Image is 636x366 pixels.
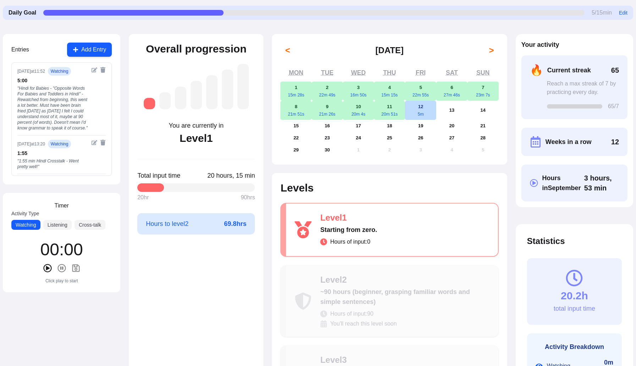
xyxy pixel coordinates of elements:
[467,82,499,101] button: September 7, 202523m 7s
[280,101,312,120] button: September 8, 202521m 51s
[280,92,312,98] div: 15m 28s
[280,144,312,156] button: September 29, 2025
[480,123,486,128] abbr: September 21, 2025
[312,101,343,120] button: September 9, 202521m 26s
[280,120,312,132] button: September 15, 2025
[467,132,499,144] button: September 28, 2025
[418,104,423,109] abbr: September 12, 2025
[343,92,374,98] div: 16m 50s
[343,120,374,132] button: September 17, 2025
[436,101,467,120] button: September 13, 2025
[467,92,499,98] div: 23m 7s
[343,111,374,117] div: 20m 4s
[17,68,45,74] div: [DATE] at 11:52
[467,101,499,120] button: September 14, 2025
[17,141,45,147] div: [DATE] at 13:20
[547,65,591,75] span: Current streak
[476,69,489,76] abbr: Sunday
[450,85,453,90] abbr: September 6, 2025
[48,140,71,148] span: watching
[191,81,202,109] div: Level 4: ~525 hours (intermediate, understanding more complex conversations)
[48,67,71,76] span: watching
[608,102,619,111] span: 65 /7
[521,40,627,50] h2: Your activity
[418,135,423,140] abbr: September 26, 2025
[43,220,72,230] button: Listening
[561,289,588,302] div: 20.2h
[584,173,619,193] span: Click to toggle between decimal and time format
[67,43,112,57] button: Add Entry
[449,135,455,140] abbr: September 27, 2025
[295,85,297,90] abbr: September 1, 2025
[325,123,330,128] abbr: September 16, 2025
[180,132,213,145] div: Level 1
[450,147,453,152] abbr: October 4, 2025
[312,132,343,144] button: September 23, 2025
[144,98,155,109] div: Level 1: Starting from zero.
[343,144,374,156] button: October 1, 2025
[374,92,405,98] div: 15m 15s
[280,82,312,101] button: September 1, 202515m 28s
[388,147,391,152] abbr: October 2, 2025
[45,278,78,284] div: Click play to start
[92,140,97,145] button: Edit entry
[320,212,489,223] div: Level 1
[100,140,106,145] button: Delete entry
[17,150,89,157] div: 1 : 55
[374,101,405,120] button: September 11, 202520m 51s
[536,342,613,352] h3: Activity Breakdown
[75,220,105,230] button: Cross-talk
[241,193,255,202] span: 90 hrs
[467,120,499,132] button: September 21, 2025
[405,82,436,101] button: September 5, 202522m 55s
[387,104,392,109] abbr: September 11, 2025
[222,70,233,109] div: Level 6: ~1,750 hours (advanced, understanding native media with effort)
[295,104,297,109] abbr: September 8, 2025
[326,85,328,90] abbr: September 2, 2025
[592,9,612,17] span: 5 / 15 min
[289,69,303,76] abbr: Monday
[17,77,89,84] div: 5 : 00
[11,220,40,230] button: Watching
[40,241,83,258] div: 00 : 00
[17,85,89,131] div: " Hindi for Babies - "Opposite Words For Babies and Toddlers in Hindi" - Rewatched from beginning...
[446,69,458,76] abbr: Saturday
[17,158,89,170] div: " 1:55 min Hindi Crosstalk - Went pretty well! "
[374,82,405,101] button: September 4, 202515m 15s
[416,69,426,76] abbr: Friday
[489,45,494,56] span: >
[480,107,486,113] abbr: September 14, 2025
[159,92,171,109] div: Level 2: ~90 hours (beginner, grasping familiar words and simple sentences)
[611,137,619,147] span: 12
[356,104,361,109] abbr: September 10, 2025
[280,132,312,144] button: September 22, 2025
[146,219,188,229] span: Hours to level 2
[312,120,343,132] button: September 16, 2025
[312,144,343,156] button: September 30, 2025
[436,82,467,101] button: September 6, 202527m 46s
[356,135,361,140] abbr: September 24, 2025
[237,64,249,109] div: Level 7: ~2,625 hours (near-native, understanding most media and conversations fluently)
[527,235,622,247] h2: Statistics
[374,132,405,144] button: September 25, 2025
[619,9,627,16] button: Edit
[405,144,436,156] button: October 3, 2025
[11,45,29,54] h3: Entries
[325,147,330,152] abbr: September 30, 2025
[530,64,543,77] span: 🔥
[482,147,484,152] abbr: October 5, 2025
[387,135,392,140] abbr: September 25, 2025
[357,147,360,152] abbr: October 1, 2025
[611,65,619,75] span: 65
[449,107,455,113] abbr: September 13, 2025
[325,135,330,140] abbr: September 23, 2025
[405,111,436,117] div: 5m
[343,101,374,120] button: September 10, 202520m 4s
[330,238,370,246] span: Hours of input: 0
[420,147,422,152] abbr: October 3, 2025
[326,104,328,109] abbr: September 9, 2025
[175,87,186,109] div: Level 3: ~260 hours (low intermediate, understanding simple conversations)
[420,85,422,90] abbr: September 5, 2025
[482,85,484,90] abbr: September 7, 2025
[312,111,343,117] div: 21m 26s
